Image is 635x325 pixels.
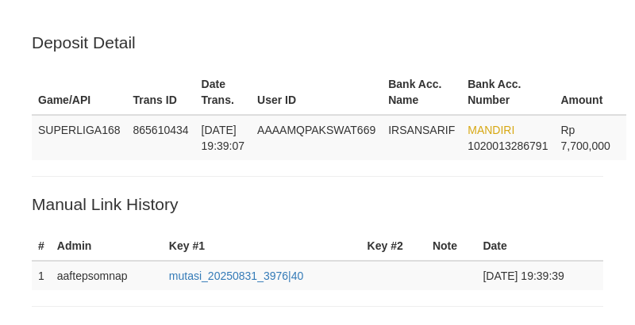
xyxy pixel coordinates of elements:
[169,270,303,282] a: mutasi_20250831_3976|40
[461,70,554,115] th: Bank Acc. Number
[32,261,51,290] td: 1
[476,261,603,290] td: [DATE] 19:39:39
[257,124,375,136] span: AAAAMQPAKSWAT669
[51,231,163,261] th: Admin
[32,115,127,160] td: SUPERLIGA168
[32,193,603,216] p: Manual Link History
[468,140,548,152] span: Copy 1020013286791 to clipboard
[361,231,426,261] th: Key #2
[426,231,476,261] th: Note
[127,115,195,160] td: 865610434
[554,70,626,115] th: Amount
[382,70,461,115] th: Bank Acc. Name
[32,31,603,54] p: Deposit Detail
[202,124,245,152] span: [DATE] 19:39:07
[251,70,382,115] th: User ID
[195,70,252,115] th: Date Trans.
[476,231,603,261] th: Date
[32,70,127,115] th: Game/API
[32,231,51,261] th: #
[163,231,361,261] th: Key #1
[560,124,610,152] span: Rp 7,700,000
[51,261,163,290] td: aaftepsomnap
[127,70,195,115] th: Trans ID
[468,124,514,136] span: MANDIRI
[388,124,455,136] span: IRSANSARIF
